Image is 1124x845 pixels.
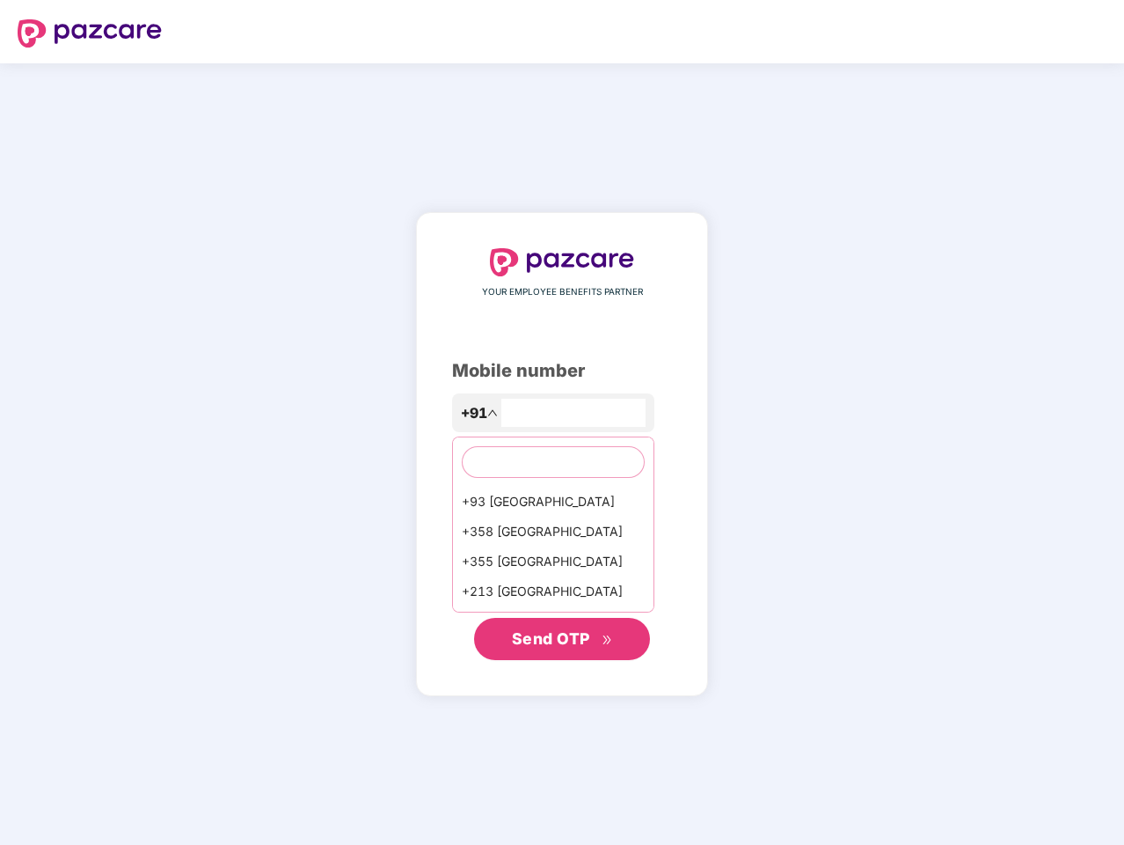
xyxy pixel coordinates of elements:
span: YOUR EMPLOYEE BENEFITS PARTNER [482,285,643,299]
div: Mobile number [452,357,672,385]
div: +1684 AmericanSamoa [453,606,653,636]
img: logo [18,19,162,48]
span: up [487,408,498,418]
div: +93 [GEOGRAPHIC_DATA] [453,487,653,517]
img: logo [490,248,634,276]
div: +358 [GEOGRAPHIC_DATA] [453,517,653,547]
span: Send OTP [512,629,590,648]
span: +91 [461,402,487,424]
button: Send OTPdouble-right [474,618,650,660]
div: +355 [GEOGRAPHIC_DATA] [453,547,653,577]
div: +213 [GEOGRAPHIC_DATA] [453,577,653,606]
span: double-right [602,635,613,646]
